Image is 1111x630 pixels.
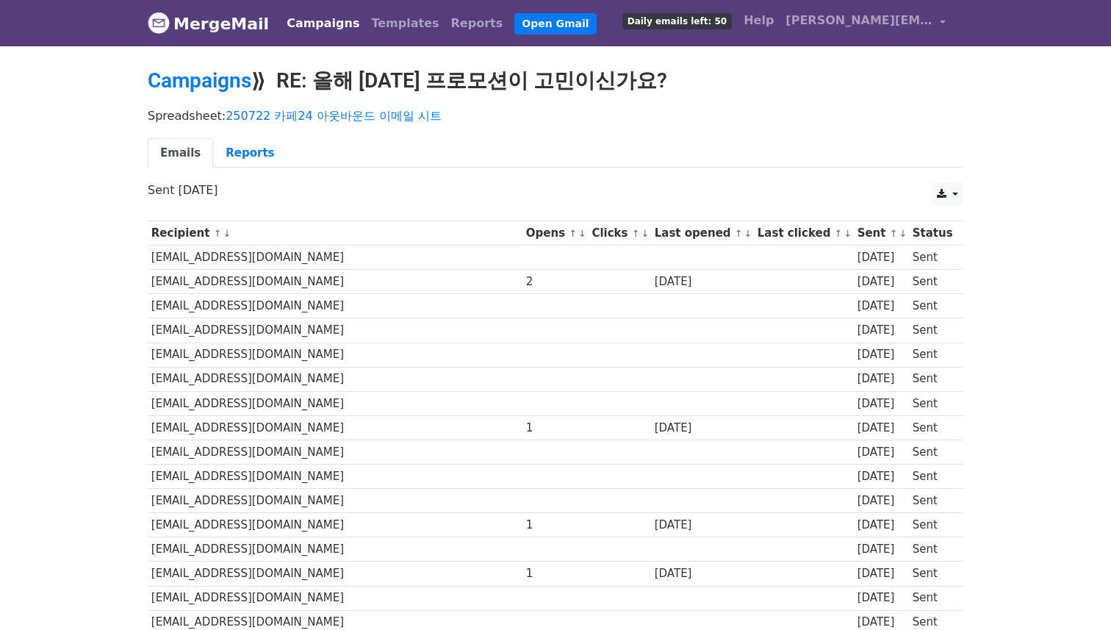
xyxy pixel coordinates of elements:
td: Sent [909,391,956,415]
a: 250722 카페24 아웃바운드 이메일 시트 [226,109,442,123]
td: [EMAIL_ADDRESS][DOMAIN_NAME] [148,415,522,440]
td: Sent [909,440,956,464]
span: [PERSON_NAME][EMAIL_ADDRESS][DOMAIN_NAME] [785,12,932,29]
a: ↓ [844,228,852,239]
th: Last clicked [754,221,854,246]
a: ↑ [214,228,222,239]
div: [DATE] [857,444,906,461]
div: [DATE] [857,468,906,485]
a: Daily emails left: 50 [616,6,738,35]
div: [DATE] [857,371,906,387]
td: [EMAIL_ADDRESS][DOMAIN_NAME] [148,586,522,610]
td: Sent [909,367,956,391]
div: [DATE] [857,493,906,509]
th: Clicks [589,221,651,246]
td: [EMAIL_ADDRESS][DOMAIN_NAME] [148,294,522,318]
div: [DATE] [857,517,906,534]
td: Sent [909,343,956,367]
td: [EMAIL_ADDRESS][DOMAIN_NAME] [148,318,522,343]
div: [DATE] [857,395,906,412]
a: Campaigns [281,9,365,38]
td: [EMAIL_ADDRESS][DOMAIN_NAME] [148,440,522,464]
div: 1 [526,517,585,534]
td: [EMAIL_ADDRESS][DOMAIN_NAME] [148,465,522,489]
td: [EMAIL_ADDRESS][DOMAIN_NAME] [148,513,522,537]
a: Emails [148,138,213,168]
th: Status [909,221,956,246]
td: [EMAIL_ADDRESS][DOMAIN_NAME] [148,562,522,586]
td: [EMAIL_ADDRESS][DOMAIN_NAME] [148,367,522,391]
a: ↓ [578,228,586,239]
div: [DATE] [857,541,906,558]
td: Sent [909,318,956,343]
a: ↑ [890,228,898,239]
th: Recipient [148,221,522,246]
td: Sent [909,294,956,318]
p: Sent [DATE] [148,182,963,198]
a: Open Gmail [514,13,596,35]
td: Sent [909,246,956,270]
div: [DATE] [857,565,906,582]
div: 2 [526,273,585,290]
a: Reports [445,9,509,38]
td: [EMAIL_ADDRESS][DOMAIN_NAME] [148,270,522,294]
div: [DATE] [655,517,750,534]
th: Opens [522,221,589,246]
a: MergeMail [148,8,269,39]
td: Sent [909,270,956,294]
a: [PERSON_NAME][EMAIL_ADDRESS][DOMAIN_NAME] [780,6,952,40]
div: 1 [526,565,585,582]
td: Sent [909,513,956,537]
a: ↓ [744,228,752,239]
div: [DATE] [857,249,906,266]
a: Reports [213,138,287,168]
td: [EMAIL_ADDRESS][DOMAIN_NAME] [148,246,522,270]
a: ↓ [641,228,649,239]
td: Sent [909,465,956,489]
div: [DATE] [857,590,906,606]
a: Help [738,6,780,35]
a: ↑ [569,228,577,239]
th: Sent [854,221,909,246]
a: Campaigns [148,68,251,93]
p: Spreadsheet: [148,108,963,124]
td: Sent [909,489,956,513]
a: ↑ [835,228,843,239]
td: [EMAIL_ADDRESS][DOMAIN_NAME] [148,391,522,415]
td: [EMAIL_ADDRESS][DOMAIN_NAME] [148,489,522,513]
td: Sent [909,537,956,562]
div: [DATE] [857,346,906,363]
div: [DATE] [655,273,750,290]
a: ↓ [223,228,231,239]
td: Sent [909,415,956,440]
a: ↓ [899,228,907,239]
td: [EMAIL_ADDRESS][DOMAIN_NAME] [148,343,522,367]
div: [DATE] [857,322,906,339]
th: Last opened [651,221,754,246]
td: Sent [909,586,956,610]
div: [DATE] [857,298,906,315]
h2: ⟫ RE: 올해 [DATE] 프로모션이 고민이신가요? [148,68,963,93]
a: ↑ [735,228,743,239]
div: [DATE] [655,565,750,582]
td: [EMAIL_ADDRESS][DOMAIN_NAME] [148,537,522,562]
td: Sent [909,562,956,586]
div: [DATE] [857,273,906,290]
span: Daily emails left: 50 [622,13,732,29]
div: [DATE] [655,420,750,437]
img: MergeMail logo [148,12,170,34]
div: [DATE] [857,420,906,437]
a: Templates [365,9,445,38]
div: 1 [526,420,585,437]
a: ↑ [632,228,640,239]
